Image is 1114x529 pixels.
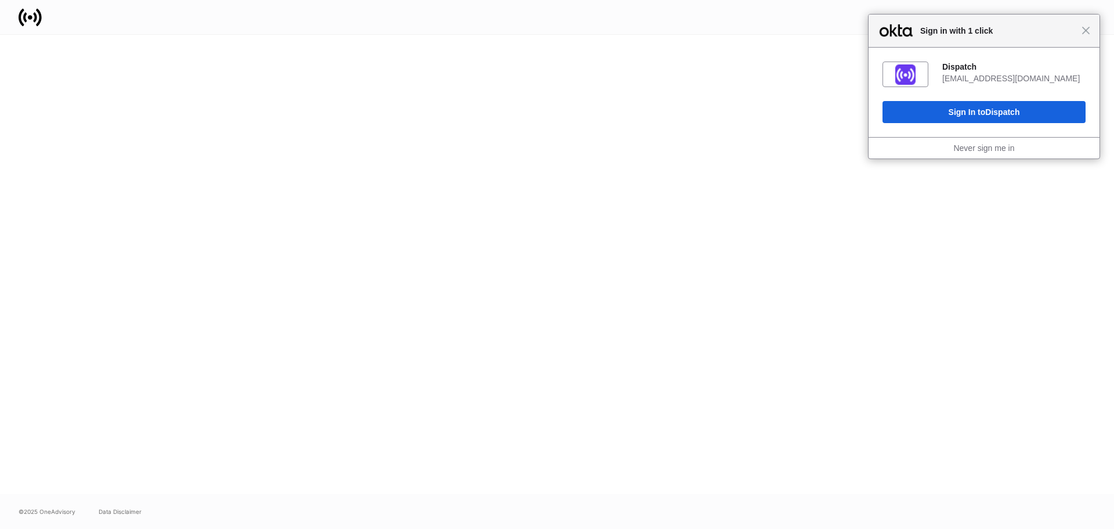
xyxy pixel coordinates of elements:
[19,507,75,516] span: © 2025 OneAdvisory
[882,101,1086,123] button: Sign In toDispatch
[942,73,1086,84] div: [EMAIL_ADDRESS][DOMAIN_NAME]
[99,507,142,516] a: Data Disclaimer
[942,62,1086,72] div: Dispatch
[953,143,1014,153] a: Never sign me in
[895,64,916,85] img: fs01jxrofoggULhDH358
[914,24,1082,38] span: Sign in with 1 click
[1082,26,1090,35] span: Close
[985,107,1019,117] span: Dispatch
